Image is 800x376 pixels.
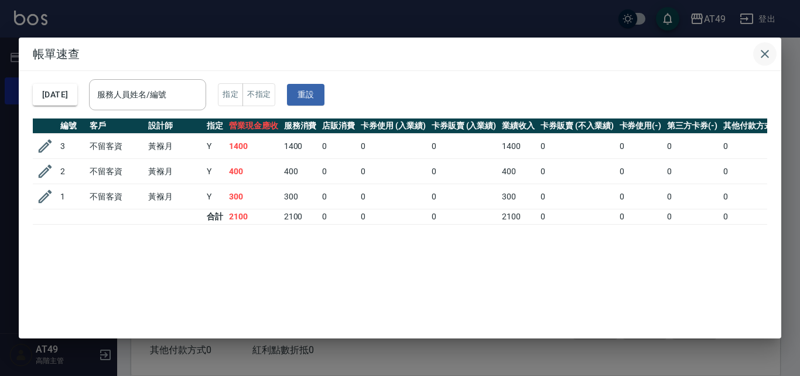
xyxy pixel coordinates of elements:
[204,184,226,209] td: Y
[87,184,145,209] td: 不留客資
[538,184,616,209] td: 0
[429,184,500,209] td: 0
[358,209,429,225] td: 0
[720,159,785,184] td: 0
[281,159,320,184] td: 400
[664,184,720,209] td: 0
[538,209,616,225] td: 0
[226,159,281,184] td: 400
[429,118,500,134] th: 卡券販賣 (入業績)
[204,159,226,184] td: Y
[281,209,320,225] td: 2100
[720,118,785,134] th: 其他付款方式(-)
[664,209,720,225] td: 0
[145,118,204,134] th: 設計師
[204,118,226,134] th: 指定
[538,134,616,159] td: 0
[664,159,720,184] td: 0
[720,134,785,159] td: 0
[204,134,226,159] td: Y
[319,159,358,184] td: 0
[19,38,781,70] h2: 帳單速查
[145,159,204,184] td: 黃褓月
[720,209,785,225] td: 0
[319,209,358,225] td: 0
[617,159,665,184] td: 0
[538,118,616,134] th: 卡券販賣 (不入業績)
[429,134,500,159] td: 0
[358,159,429,184] td: 0
[33,84,77,106] button: [DATE]
[617,184,665,209] td: 0
[226,209,281,225] td: 2100
[218,83,243,106] button: 指定
[57,184,87,209] td: 1
[204,209,226,225] td: 合計
[319,118,358,134] th: 店販消費
[499,159,538,184] td: 400
[358,134,429,159] td: 0
[281,134,320,159] td: 1400
[226,134,281,159] td: 1400
[499,184,538,209] td: 300
[87,118,145,134] th: 客戶
[57,134,87,159] td: 3
[499,118,538,134] th: 業績收入
[617,118,665,134] th: 卡券使用(-)
[358,184,429,209] td: 0
[57,118,87,134] th: 編號
[87,134,145,159] td: 不留客資
[664,134,720,159] td: 0
[145,134,204,159] td: 黃褓月
[429,159,500,184] td: 0
[281,184,320,209] td: 300
[226,118,281,134] th: 營業現金應收
[145,184,204,209] td: 黃褓月
[617,134,665,159] td: 0
[720,184,785,209] td: 0
[287,84,324,106] button: 重設
[429,209,500,225] td: 0
[242,83,275,106] button: 不指定
[358,118,429,134] th: 卡券使用 (入業績)
[499,134,538,159] td: 1400
[617,209,665,225] td: 0
[664,118,720,134] th: 第三方卡券(-)
[538,159,616,184] td: 0
[319,184,358,209] td: 0
[281,118,320,134] th: 服務消費
[319,134,358,159] td: 0
[226,184,281,209] td: 300
[57,159,87,184] td: 2
[499,209,538,225] td: 2100
[87,159,145,184] td: 不留客資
